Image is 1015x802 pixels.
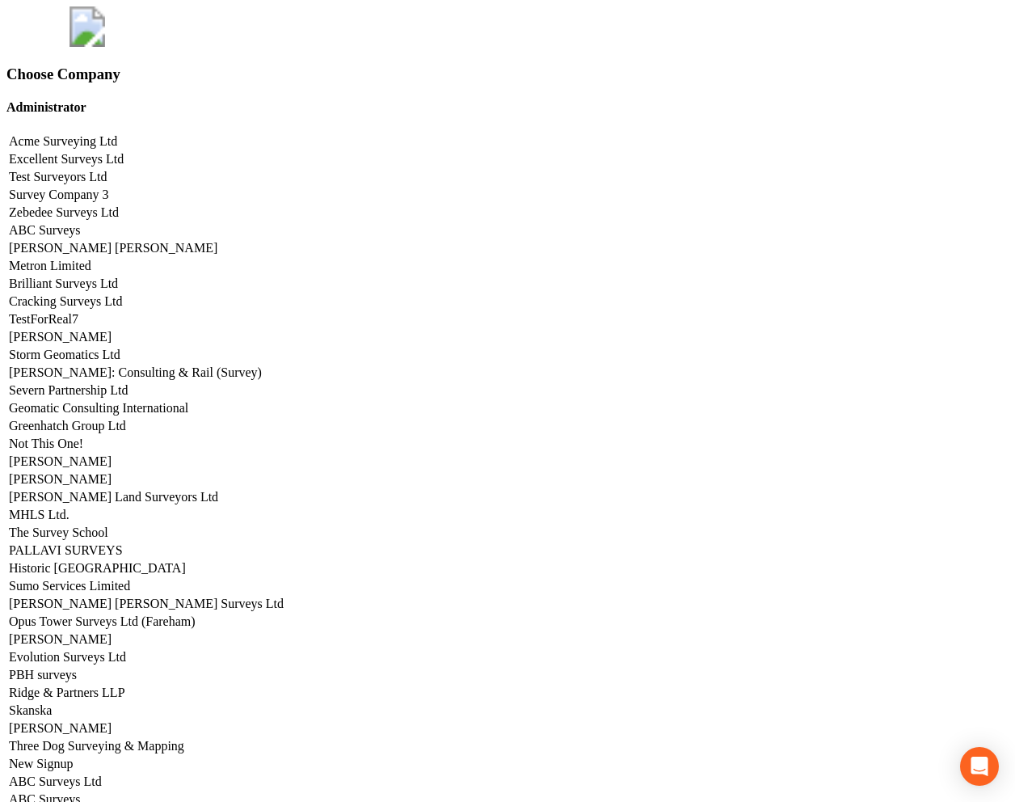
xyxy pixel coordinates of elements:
a: The Survey School [9,526,108,539]
a: PALLAVI SURVEYS [9,543,123,557]
a: Test Surveyors Ltd [9,170,107,184]
a: [PERSON_NAME] [PERSON_NAME] Surveys Ltd [9,597,284,610]
div: Open Intercom Messenger [960,747,999,786]
a: [PERSON_NAME]: Consulting & Rail (Survey) [9,365,262,379]
a: [PERSON_NAME] [9,472,112,486]
a: Geomatic Consulting International [9,401,188,415]
a: TestForReal7 [9,312,78,326]
a: Skanska [9,703,52,717]
a: Greenhatch Group Ltd [9,419,126,433]
a: PBH surveys [9,668,77,682]
a: Brilliant Surveys Ltd [9,276,118,290]
a: Acme Surveying Ltd [9,134,117,148]
a: [PERSON_NAME] [9,632,112,646]
a: Excellent Surveys Ltd [9,152,124,166]
a: Sumo Services Limited [9,579,130,593]
a: New Signup [9,757,74,770]
a: Metron Limited [9,259,91,272]
a: [PERSON_NAME] [9,454,112,468]
a: Cracking Surveys Ltd [9,294,122,308]
a: [PERSON_NAME] [9,721,112,735]
a: ABC Surveys Ltd [9,775,102,788]
a: Ridge & Partners LLP [9,686,124,699]
a: [PERSON_NAME] Land Surveyors Ltd [9,490,218,504]
a: Zebedee Surveys Ltd [9,205,119,219]
a: Survey Company 3 [9,188,109,201]
h4: Administrator [6,100,1009,115]
a: Opus Tower Surveys Ltd (Fareham) [9,614,196,628]
a: [PERSON_NAME] [9,330,112,344]
a: Historic [GEOGRAPHIC_DATA] [9,561,186,575]
a: ABC Surveys [9,223,80,237]
a: Storm Geomatics Ltd [9,348,120,361]
a: Evolution Surveys Ltd [9,650,126,664]
a: [PERSON_NAME] [PERSON_NAME] [9,241,217,255]
h3: Choose Company [6,65,1009,83]
a: MHLS Ltd. [9,508,69,521]
a: Not This One! [9,437,83,450]
a: Three Dog Surveying & Mapping [9,739,184,753]
a: Severn Partnership Ltd [9,383,128,397]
